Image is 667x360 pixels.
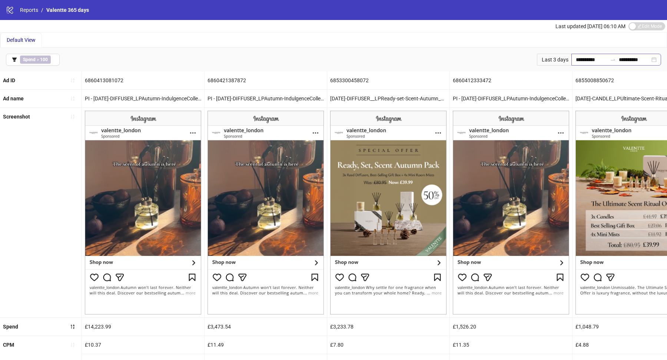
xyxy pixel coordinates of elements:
[327,90,449,107] div: [DATE]-DIFFUSER__LPReady-set-Scent-Autumn_AutumnPackOffer-50OFF-Offer1-img1_Product-Only_Offer_Pr...
[82,318,204,336] div: £14,223.99
[555,23,625,29] span: Last updated [DATE] 06:10 AM
[85,111,201,314] img: Screenshot 6860413081072
[610,57,616,63] span: to
[330,111,447,314] img: Screenshot 6853300458072
[7,37,36,43] span: Default View
[3,342,14,348] b: CPM
[82,90,204,107] div: PI - [DATE]-DIFFUSER_LPAutumn-IndulgenceCollection_Nest-Studio-Creative-UGC-Eungee-Unboxing_Human...
[3,114,30,120] b: Screenshot
[70,114,75,119] span: sort-ascending
[82,336,204,354] div: £10.37
[327,318,449,336] div: £3,233.78
[327,71,449,89] div: 6853300458072
[20,56,51,64] span: >
[327,336,449,354] div: £7.80
[3,324,18,330] b: Spend
[40,57,48,62] b: 100
[537,54,571,66] div: Last 3 days
[450,71,572,89] div: 6860412333472
[70,342,75,347] span: sort-ascending
[23,57,36,62] b: Spend
[453,111,569,314] img: Screenshot 6860412333472
[6,54,60,66] button: Spend > 100
[205,336,327,354] div: £11.49
[41,6,43,14] li: /
[12,57,17,62] span: filter
[450,336,572,354] div: £11.35
[205,90,327,107] div: PI - [DATE]-DIFFUSER_LPAutumn-IndulgenceCollection_Nest-Studio-Creative-UGC-Eungee-Unboxing_Human...
[70,96,75,101] span: sort-ascending
[3,96,24,101] b: Ad name
[205,318,327,336] div: £3,473.54
[208,111,324,314] img: Screenshot 6860421387872
[19,6,40,14] a: Reports
[205,71,327,89] div: 6860421387872
[450,318,572,336] div: £1,526.20
[46,7,89,13] span: Valentte 365 days
[82,71,204,89] div: 6860413081072
[450,90,572,107] div: PI - [DATE]-DIFFUSER_LPAutumn-IndulgenceCollection_Nest-Studio-Creative-UGC-Eungee-Unboxing_Human...
[70,78,75,83] span: sort-ascending
[70,324,75,329] span: sort-descending
[610,57,616,63] span: swap-right
[3,77,15,83] b: Ad ID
